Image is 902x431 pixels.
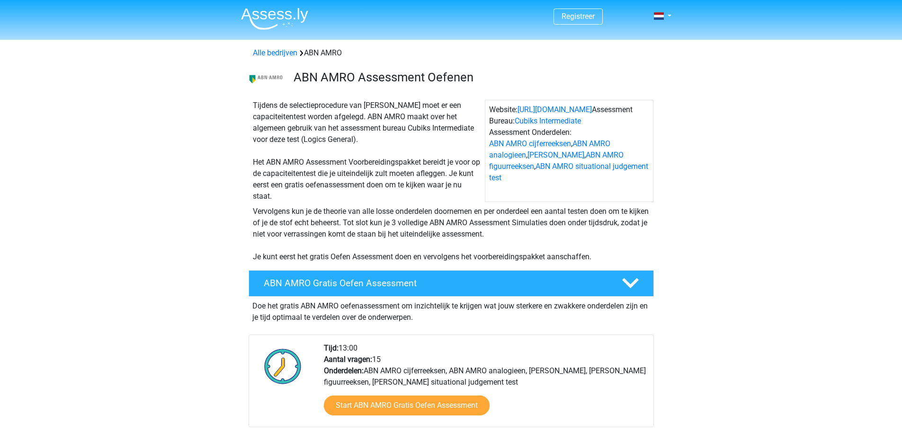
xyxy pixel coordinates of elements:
b: Onderdelen: [324,366,364,375]
div: Website: Assessment Bureau: Assessment Onderdelen: , , , , [485,100,653,202]
a: [PERSON_NAME] [527,150,584,159]
a: ABN AMRO figuurreeksen [489,150,624,171]
a: Alle bedrijven [253,48,297,57]
a: Start ABN AMRO Gratis Oefen Assessment [324,396,490,415]
h3: ABN AMRO Assessment Oefenen [294,70,646,85]
div: Vervolgens kun je de theorie van alle losse onderdelen doornemen en per onderdeel een aantal test... [249,206,653,263]
b: Tijd: [324,343,339,352]
img: Klok [259,343,307,390]
h4: ABN AMRO Gratis Oefen Assessment [264,278,607,289]
div: 13:00 15 ABN AMRO cijferreeksen, ABN AMRO analogieen, [PERSON_NAME], [PERSON_NAME] figuurreeksen,... [317,343,653,427]
a: ABN AMRO Gratis Oefen Assessment [245,270,658,297]
a: ABN AMRO situational judgement test [489,162,648,182]
div: Tijdens de selectieprocedure van [PERSON_NAME] moet er een capaciteitentest worden afgelegd. ABN ... [249,100,485,202]
a: [URL][DOMAIN_NAME] [518,105,592,114]
div: Doe het gratis ABN AMRO oefenassessment om inzichtelijk te krijgen wat jouw sterkere en zwakkere ... [249,297,654,323]
img: Assessly [241,8,308,30]
b: Aantal vragen: [324,355,372,364]
a: ABN AMRO cijferreeksen [489,139,571,148]
a: ABN AMRO analogieen [489,139,610,159]
div: ABN AMRO [249,47,653,59]
a: Cubiks Intermediate [515,116,581,125]
a: Registreer [562,12,595,21]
